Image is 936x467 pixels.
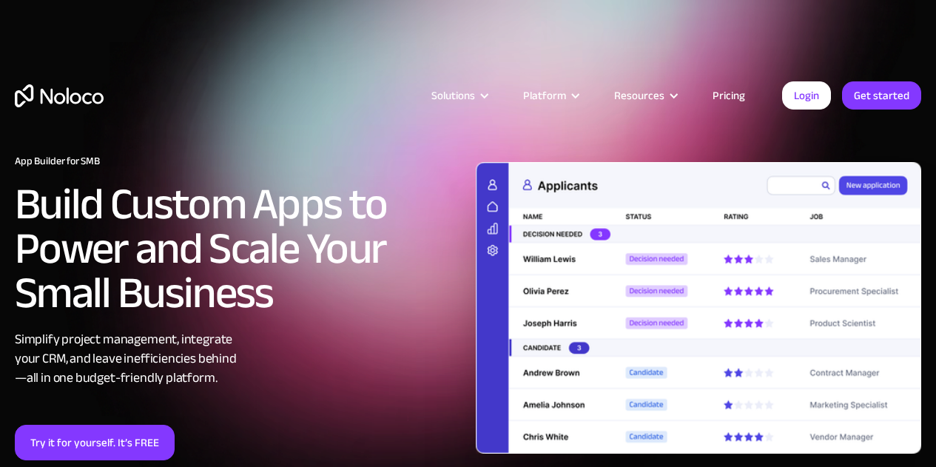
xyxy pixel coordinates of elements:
a: Login [782,81,831,110]
div: Solutions [413,86,505,105]
a: Get started [842,81,921,110]
div: Resources [614,86,664,105]
div: Simplify project management, integrate your CRM, and leave inefficiencies behind —all in one budg... [15,330,461,388]
a: Try it for yourself. It’s FREE [15,425,175,460]
div: Platform [505,86,596,105]
div: Platform [523,86,566,105]
h2: Build Custom Apps to Power and Scale Your Small Business [15,182,461,315]
a: home [15,84,104,107]
div: Resources [596,86,694,105]
a: Pricing [694,86,764,105]
div: Solutions [431,86,475,105]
